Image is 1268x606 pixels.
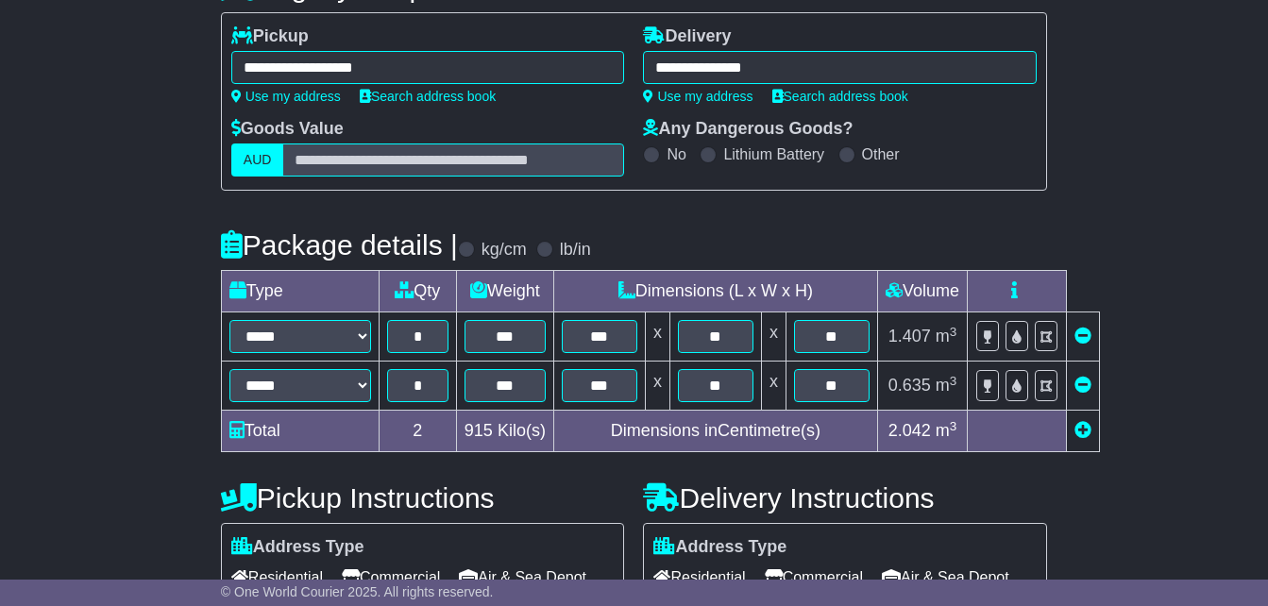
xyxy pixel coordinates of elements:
[482,240,527,261] label: kg/cm
[936,421,957,440] span: m
[888,327,931,345] span: 1.407
[231,119,344,140] label: Goods Value
[761,312,786,362] td: x
[456,271,553,312] td: Weight
[221,229,458,261] h4: Package details |
[1074,421,1091,440] a: Add new item
[465,421,493,440] span: 915
[1074,327,1091,345] a: Remove this item
[221,482,625,513] h4: Pickup Instructions
[221,411,379,452] td: Total
[772,89,908,104] a: Search address book
[888,376,931,395] span: 0.635
[936,327,957,345] span: m
[645,312,669,362] td: x
[888,421,931,440] span: 2.042
[379,411,456,452] td: 2
[653,563,745,592] span: Residential
[456,411,553,452] td: Kilo(s)
[560,240,591,261] label: lb/in
[950,374,957,388] sup: 3
[936,376,957,395] span: m
[877,271,967,312] td: Volume
[553,271,877,312] td: Dimensions (L x W x H)
[1074,376,1091,395] a: Remove this item
[221,584,494,599] span: © One World Courier 2025. All rights reserved.
[882,563,1009,592] span: Air & Sea Depot
[645,362,669,411] td: x
[761,362,786,411] td: x
[643,89,752,104] a: Use my address
[231,89,341,104] a: Use my address
[342,563,440,592] span: Commercial
[553,411,877,452] td: Dimensions in Centimetre(s)
[221,271,379,312] td: Type
[231,26,309,47] label: Pickup
[723,145,824,163] label: Lithium Battery
[653,537,786,558] label: Address Type
[643,26,731,47] label: Delivery
[231,143,284,177] label: AUD
[862,145,900,163] label: Other
[950,325,957,339] sup: 3
[643,482,1047,513] h4: Delivery Instructions
[765,563,863,592] span: Commercial
[950,419,957,433] sup: 3
[360,89,496,104] a: Search address book
[459,563,586,592] span: Air & Sea Depot
[231,537,364,558] label: Address Type
[667,145,685,163] label: No
[379,271,456,312] td: Qty
[231,563,323,592] span: Residential
[643,119,853,140] label: Any Dangerous Goods?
